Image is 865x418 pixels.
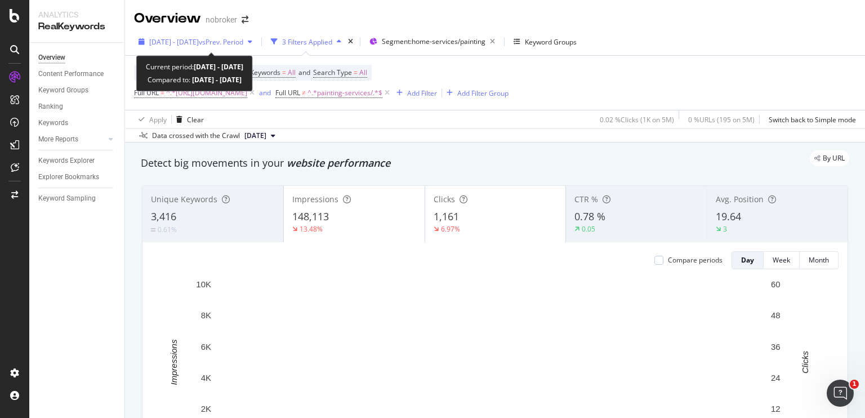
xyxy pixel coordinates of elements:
[149,115,167,124] div: Apply
[38,155,95,167] div: Keywords Explorer
[442,86,509,100] button: Add Filter Group
[38,85,117,96] a: Keyword Groups
[259,87,271,98] button: and
[242,16,248,24] div: arrow-right-arrow-left
[716,194,764,204] span: Avg. Position
[38,85,88,96] div: Keyword Groups
[313,68,352,77] span: Search Type
[457,88,509,98] div: Add Filter Group
[240,129,280,143] button: [DATE]
[151,210,176,223] span: 3,416
[38,20,115,33] div: RealKeywords
[809,255,829,265] div: Month
[146,60,243,73] div: Current period:
[741,255,754,265] div: Day
[134,9,201,28] div: Overview
[169,339,179,385] text: Impressions
[38,171,117,183] a: Explorer Bookmarks
[194,62,243,72] b: [DATE] - [DATE]
[827,380,854,407] iframe: Intercom live chat
[158,225,177,234] div: 0.61%
[723,224,727,234] div: 3
[282,37,332,47] div: 3 Filters Applied
[525,37,577,47] div: Keyword Groups
[160,88,164,97] span: =
[149,37,199,47] span: [DATE] - [DATE]
[298,68,310,77] span: and
[166,85,247,101] span: ^.*[URL][DOMAIN_NAME]
[151,194,217,204] span: Unique Keywords
[302,88,306,97] span: ≠
[732,251,764,269] button: Day
[441,224,460,234] div: 6.97%
[392,86,437,100] button: Add Filter
[172,110,204,128] button: Clear
[38,134,78,145] div: More Reports
[850,380,859,389] span: 1
[434,194,455,204] span: Clicks
[668,255,723,265] div: Compare periods
[201,310,211,320] text: 8K
[764,251,800,269] button: Week
[134,110,167,128] button: Apply
[771,342,781,352] text: 36
[716,210,741,223] span: 19.64
[771,404,781,413] text: 12
[38,52,117,64] a: Overview
[823,155,845,162] span: By URL
[800,350,810,373] text: Clicks
[134,33,257,51] button: [DATE] - [DATE]vsPrev. Period
[38,155,117,167] a: Keywords Explorer
[201,404,211,413] text: 2K
[307,85,382,101] span: ^.*painting-services/.*$
[407,88,437,98] div: Add Filter
[206,14,237,25] div: nobroker
[196,279,211,289] text: 10K
[134,88,159,97] span: Full URL
[292,210,329,223] span: 148,113
[292,194,338,204] span: Impressions
[800,251,839,269] button: Month
[773,255,790,265] div: Week
[771,279,781,289] text: 60
[282,68,286,77] span: =
[250,68,280,77] span: Keywords
[38,52,65,64] div: Overview
[38,68,117,80] a: Content Performance
[582,224,595,234] div: 0.05
[187,115,204,124] div: Clear
[810,150,849,166] div: legacy label
[300,224,323,234] div: 13.48%
[38,193,117,204] a: Keyword Sampling
[771,310,781,320] text: 48
[382,37,485,46] span: Segment: home-services/painting
[600,115,674,124] div: 0.02 % Clicks ( 1K on 5M )
[354,68,358,77] span: =
[151,228,155,232] img: Equal
[346,36,355,47] div: times
[359,65,367,81] span: All
[38,9,115,20] div: Analytics
[152,131,240,141] div: Data crossed with the Crawl
[509,33,581,51] button: Keyword Groups
[148,73,242,86] div: Compared to:
[764,110,856,128] button: Switch back to Simple mode
[275,88,300,97] span: Full URL
[365,33,500,51] button: Segment:home-services/painting
[201,342,211,352] text: 6K
[38,134,105,145] a: More Reports
[688,115,755,124] div: 0 % URLs ( 195 on 5M )
[266,33,346,51] button: 3 Filters Applied
[574,194,598,204] span: CTR %
[434,210,459,223] span: 1,161
[574,210,605,223] span: 0.78 %
[244,131,266,141] span: 2025 Aug. 4th
[190,75,242,85] b: [DATE] - [DATE]
[38,171,99,183] div: Explorer Bookmarks
[38,101,117,113] a: Ranking
[288,65,296,81] span: All
[259,88,271,97] div: and
[38,68,104,80] div: Content Performance
[769,115,856,124] div: Switch back to Simple mode
[201,373,211,383] text: 4K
